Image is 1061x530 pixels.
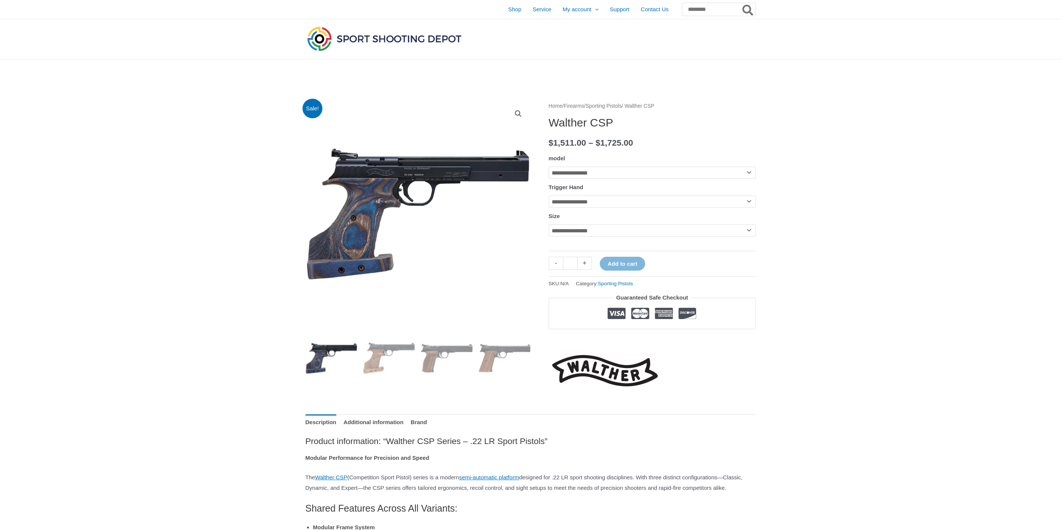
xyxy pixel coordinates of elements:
span: N/A [560,281,569,286]
button: Add to cart [600,257,645,271]
img: Walther CSP [306,332,358,384]
a: Description [306,414,337,431]
a: View full-screen image gallery [512,107,525,120]
a: + [578,257,592,270]
nav: Breadcrumb [549,101,756,111]
a: - [549,257,563,270]
span: $ [549,138,554,148]
img: Walther CSP [306,101,531,327]
bdi: 1,511.00 [549,138,586,148]
a: Home [549,103,563,109]
label: model [549,155,565,161]
span: $ [596,138,600,148]
a: Walther CSP [315,474,347,480]
span: – [588,138,593,148]
img: Walther CSP - Image 4 [479,332,531,384]
iframe: Customer reviews powered by Trustpilot [549,335,756,344]
img: Walther CSP - Image 2 [363,332,415,384]
button: Search [741,3,755,16]
span: SKU: [549,279,569,288]
a: Firearms [564,103,584,109]
h1: Walther CSP [549,116,756,129]
span: Sale! [302,99,322,119]
span: Category: [576,279,633,288]
label: Size [549,213,560,219]
input: Product quantity [563,257,578,270]
a: Walther [549,349,661,392]
a: Additional information [343,414,403,431]
h3: Shared Features Across All Variants: [306,502,756,515]
img: Walther CSP - Image 3 [421,332,473,384]
a: Sporting Pistols [585,103,622,109]
a: Sporting Pistols [598,281,633,286]
strong: Modular Performance for Precision and Speed [306,455,429,461]
h2: Product information: “Walther CSP Series – .22 LR Sport Pistols” [306,436,756,447]
bdi: 1,725.00 [596,138,633,148]
label: Trigger Hand [549,184,584,190]
p: The (Competition Sport Pistol) series is a modern designed for .22 LR sport shooting disciplines.... [306,472,756,493]
a: semi-automatic platform [459,474,519,480]
a: Brand [411,414,427,431]
img: Sport Shooting Depot [306,25,463,53]
legend: Guaranteed Safe Checkout [613,292,691,303]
